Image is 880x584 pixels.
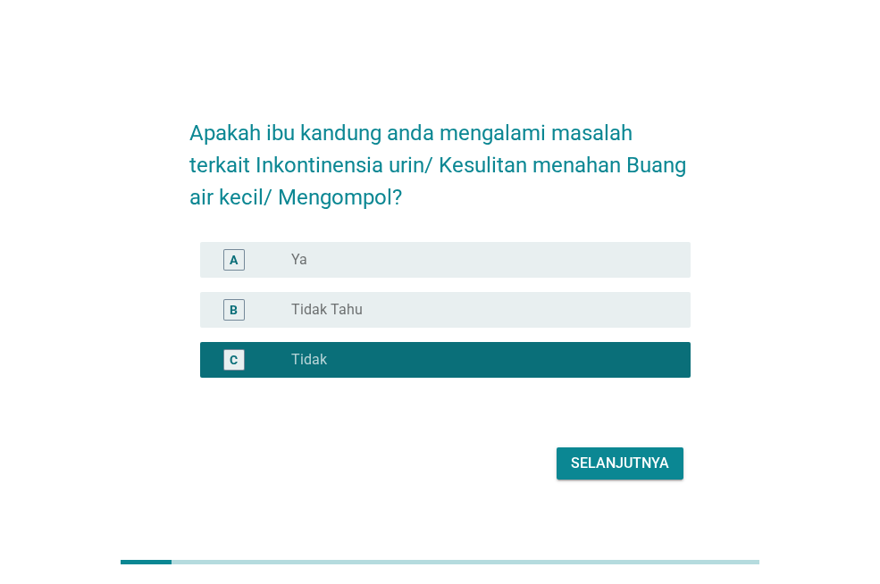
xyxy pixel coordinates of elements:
label: Ya [291,251,307,269]
label: Tidak [291,351,327,369]
h2: Apakah ibu kandung anda mengalami masalah terkait Inkontinensia urin/ Kesulitan menahan Buang air... [189,99,691,213]
div: B [230,301,238,320]
div: A [230,251,238,270]
label: Tidak Tahu [291,301,363,319]
button: Selanjutnya [557,447,683,480]
div: Selanjutnya [571,453,669,474]
div: C [230,351,238,370]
